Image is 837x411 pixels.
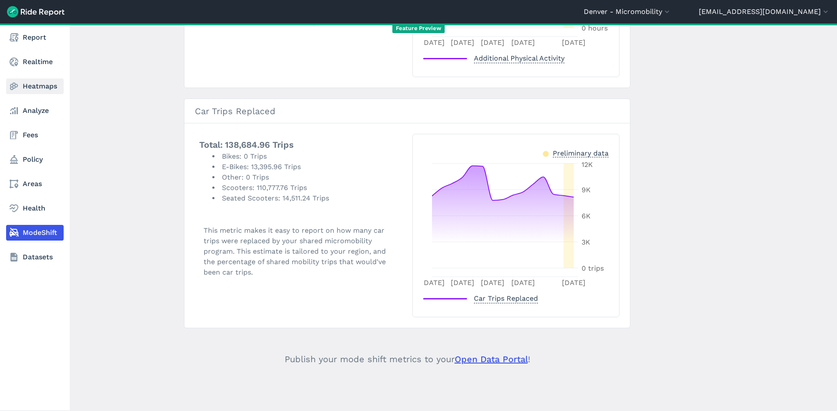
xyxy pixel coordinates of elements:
[212,193,398,204] li: Seated Scooters : 14,511.24 Trips
[6,152,64,167] a: Policy
[184,339,630,380] div: Publish your mode shift metrics to your !
[562,38,585,47] tspan: [DATE]
[6,103,64,119] a: Analyze
[6,78,64,94] a: Heatmaps
[511,38,535,47] tspan: [DATE]
[6,200,64,216] a: Health
[481,38,504,47] tspan: [DATE]
[6,225,64,241] a: ModeShift
[421,38,445,47] tspan: [DATE]
[582,186,591,194] tspan: 9K
[582,238,590,246] tspan: 3K
[184,99,630,123] h3: Car Trips Replaced
[451,279,474,287] tspan: [DATE]
[6,127,64,143] a: Fees
[582,160,593,169] tspan: 12K
[474,51,565,63] span: Additional Physical Activity
[212,172,398,183] li: Other : 0 Trips
[584,7,671,17] button: Denver - Micromobility
[451,38,474,47] tspan: [DATE]
[6,30,64,45] a: Report
[392,24,445,33] span: Feature Preview
[199,138,398,151] ul: Total: 138,684.96 Trips
[212,151,398,162] li: Bikes : 0 Trips
[199,221,398,282] div: This metric makes it easy to report on how many car trips were replaced by your shared micromobil...
[582,264,604,272] tspan: 0 trips
[7,6,65,17] img: Ride Report
[511,279,535,287] tspan: [DATE]
[212,183,398,193] li: Scooters : 110,777.76 Trips
[455,354,528,364] a: Open Data Portal
[6,54,64,70] a: Realtime
[474,292,538,303] span: Car Trips Replaced
[699,7,830,17] button: [EMAIL_ADDRESS][DOMAIN_NAME]
[481,279,504,287] tspan: [DATE]
[6,249,64,265] a: Datasets
[562,279,585,287] tspan: [DATE]
[212,162,398,172] li: E-Bikes : 13,395.96 Trips
[582,212,591,220] tspan: 6K
[6,176,64,192] a: Areas
[553,148,609,157] div: Preliminary data
[421,279,445,287] tspan: [DATE]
